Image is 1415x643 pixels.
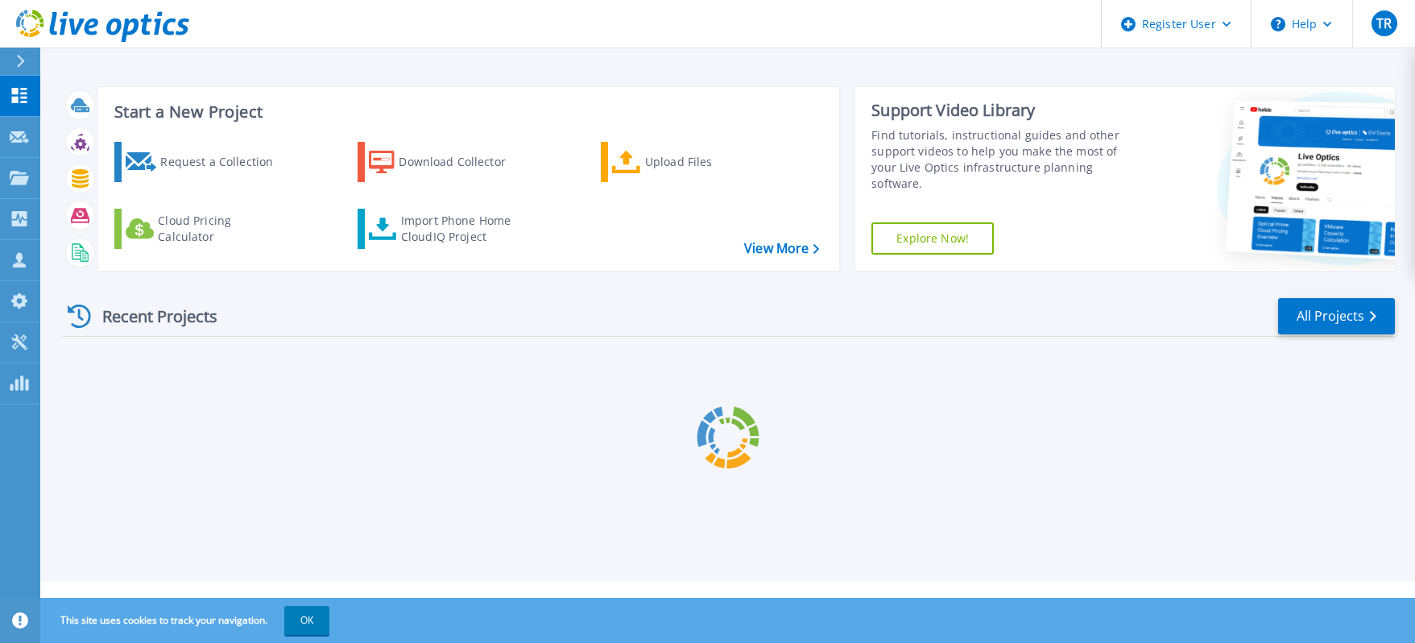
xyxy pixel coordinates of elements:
[284,606,329,635] button: OK
[744,241,819,256] a: View More
[401,213,527,245] div: Import Phone Home CloudIQ Project
[114,209,294,249] a: Cloud Pricing Calculator
[1376,17,1392,30] span: TR
[114,103,818,121] h3: Start a New Project
[114,142,294,182] a: Request a Collection
[62,297,239,336] div: Recent Projects
[160,146,289,178] div: Request a Collection
[158,213,287,245] div: Cloud Pricing Calculator
[871,100,1145,121] div: Support Video Library
[871,222,994,255] a: Explore Now!
[871,127,1145,192] div: Find tutorials, instructional guides and other support videos to help you make the most of your L...
[1278,298,1395,334] a: All Projects
[358,142,537,182] a: Download Collector
[399,146,528,178] div: Download Collector
[601,142,780,182] a: Upload Files
[645,146,774,178] div: Upload Files
[44,606,329,635] span: This site uses cookies to track your navigation.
